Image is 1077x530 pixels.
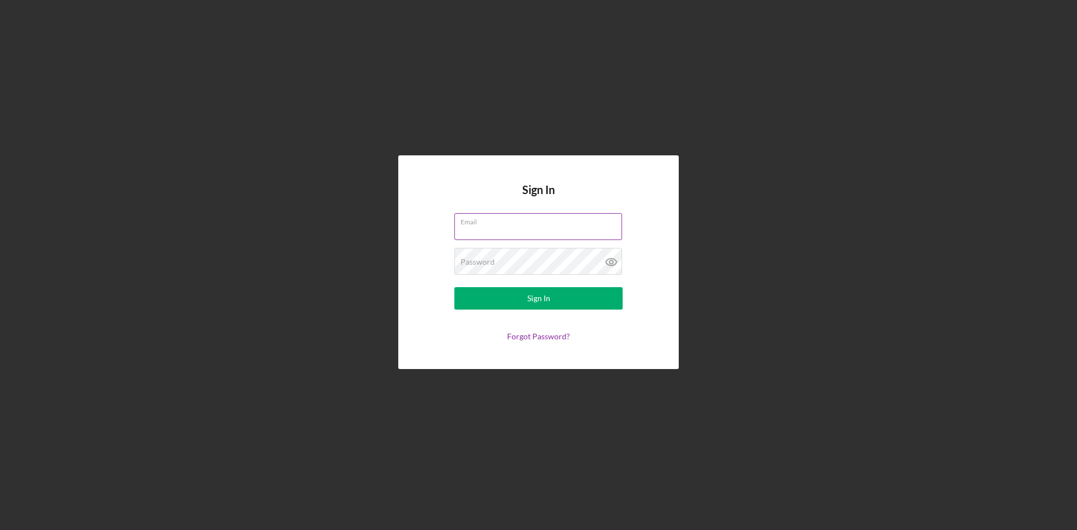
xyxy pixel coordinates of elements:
div: Sign In [527,287,550,310]
label: Password [461,257,495,266]
label: Email [461,214,622,226]
h4: Sign In [522,183,555,213]
a: Forgot Password? [507,331,570,341]
button: Sign In [454,287,623,310]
